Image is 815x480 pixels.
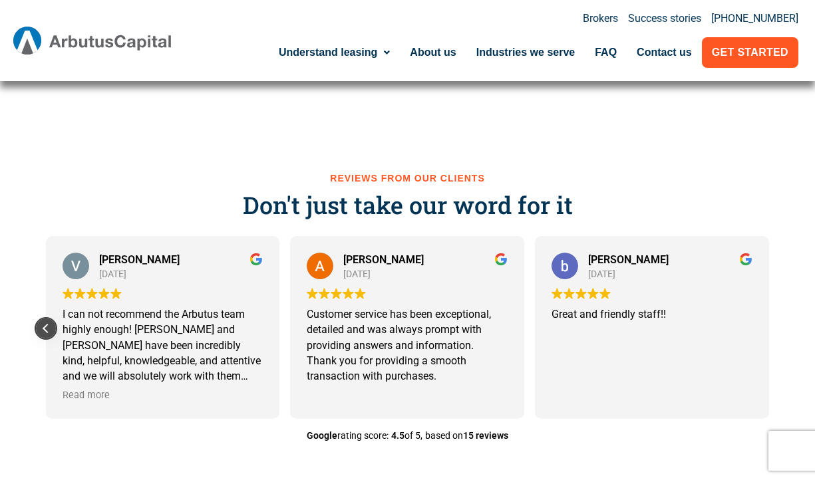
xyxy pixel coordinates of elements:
[552,306,752,384] div: Great and friendly staff!!
[63,253,89,279] img: Veronica Larson profile picture
[29,191,787,219] h3: Don't just take our word for it
[628,13,701,24] a: Success stories
[343,288,354,299] img: Google
[99,268,263,281] div: [DATE]
[331,288,342,299] img: Google
[587,288,599,299] img: Google
[391,429,422,443] span: of 5,
[319,288,330,299] img: Google
[343,253,508,267] div: [PERSON_NAME]
[391,430,405,441] strong: 4.5
[575,288,587,299] img: Google
[307,430,337,441] strong: Google
[627,37,702,68] a: Contact us
[552,288,563,299] img: Google
[702,37,798,68] a: Get Started
[63,389,110,402] span: Read more
[711,13,798,24] a: [PHONE_NUMBER]
[355,288,366,299] img: Google
[552,253,578,279] img: ben schroeder profile picture
[269,37,400,68] a: Understand leasing
[588,253,752,267] div: [PERSON_NAME]
[86,288,98,299] img: Google
[343,268,508,281] div: [DATE]
[583,13,618,24] a: Brokers
[63,288,74,299] img: Google
[29,173,787,184] h2: Reviews from our clients
[307,288,318,299] img: Google
[466,37,585,68] a: Industries we serve
[307,253,333,279] img: Anna Mozzone profile picture
[585,37,627,68] a: FAQ
[400,37,466,68] a: About us
[99,253,263,267] div: [PERSON_NAME]
[425,429,508,443] span: based on
[588,268,752,281] div: [DATE]
[63,306,263,384] div: I can not recommend the Arbutus team highly enough! [PERSON_NAME] and [PERSON_NAME] have been inc...
[307,429,389,443] span: rating score:
[36,318,56,338] div: Previous review
[463,430,508,441] strong: 15 reviews
[564,288,575,299] img: Google
[75,288,86,299] img: Google
[110,288,122,299] img: Google
[599,288,611,299] img: Google
[307,306,508,384] div: Customer service has been exceptional, detailed and was always prompt with providing answers and ...
[98,288,110,299] img: Google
